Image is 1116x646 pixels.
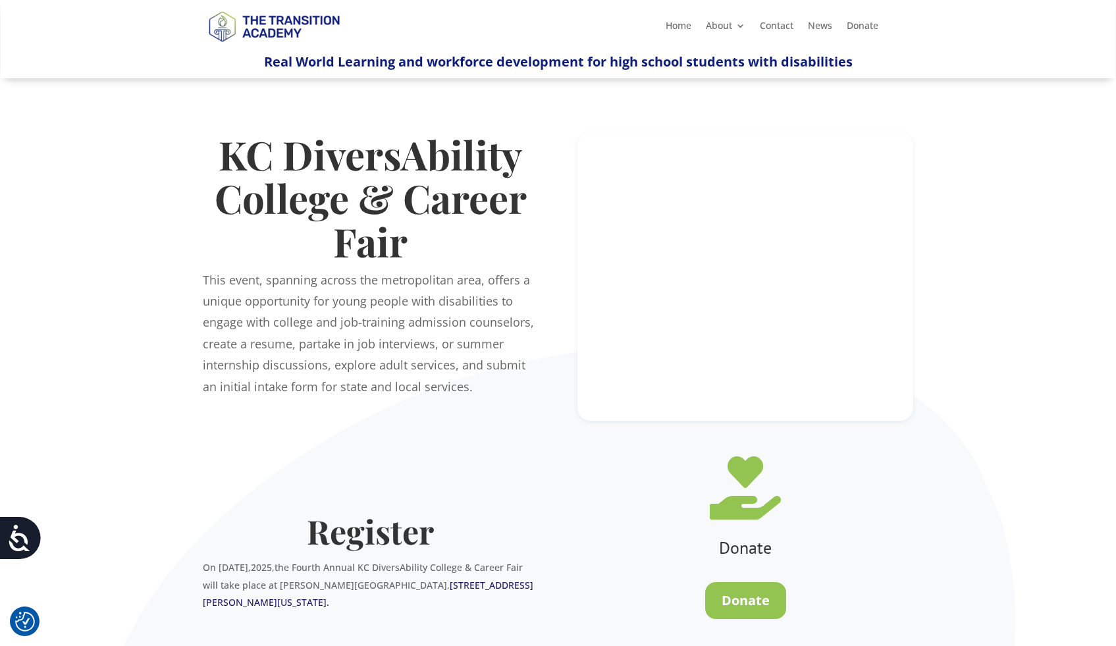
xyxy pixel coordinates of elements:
[203,561,533,608] span: the Fourth Annual KC DiversAbility College & Career Fair will take place at [PERSON_NAME][GEOGRAP...
[666,21,691,36] a: Home
[706,21,745,36] a: About
[847,21,878,36] a: Donate
[203,40,345,52] a: Logo-Noticias
[203,510,539,559] h2: Register
[15,612,35,632] button: Cookie Settings
[203,272,534,394] span: This event, spanning across the metropolitan area, offers a unique opportunity for young people w...
[203,561,251,574] span: On [DATE],
[203,3,345,49] img: TTA Brand_TTA Primary Logo_Horizontal_Light BG
[251,561,275,574] span: 2025,
[264,53,853,70] span: Real World Learning and workforce development for high school students with disabilities
[203,132,539,269] h1: KC DiversAbility College & Career Fair
[577,539,913,563] h2: Donate
[705,582,786,619] a: Donate
[760,21,793,36] a: Contact
[710,456,781,520] span: 
[15,612,35,632] img: Revisit consent button
[604,222,887,381] iframe: 2024 KC DiversAbility College and Career Fair: Recap video
[808,21,832,36] a: News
